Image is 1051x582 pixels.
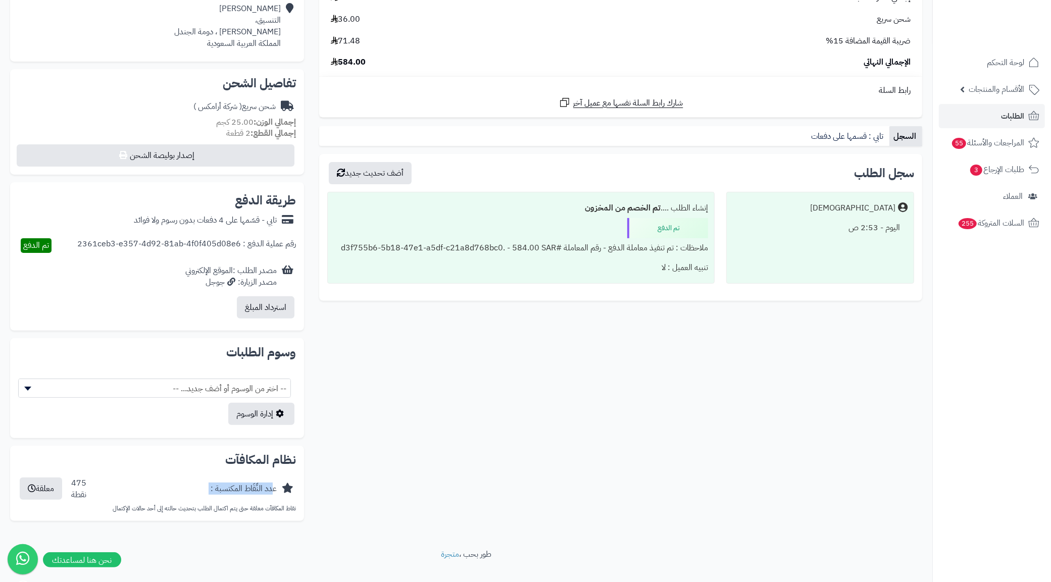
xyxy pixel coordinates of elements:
span: العملاء [1003,189,1023,203]
h2: تفاصيل الشحن [18,77,296,89]
a: متجرة [441,548,459,560]
span: 3 [970,165,982,176]
div: تابي - قسّمها على 4 دفعات بدون رسوم ولا فوائد [134,215,277,226]
span: الإجمالي النهائي [864,57,911,68]
a: السلات المتروكة255 [939,211,1045,235]
span: شارك رابط السلة نفسها مع عميل آخر [573,97,683,109]
strong: إجمالي الوزن: [254,116,296,128]
span: 71.48 [331,35,360,47]
div: ملاحظات : تم تنفيذ معاملة الدفع - رقم المعاملة #d3f755b6-5b18-47e1-a5df-c21a8d768bc0. - 584.00 SAR [334,238,708,258]
a: الطلبات [939,104,1045,128]
button: معلقة [20,478,62,500]
div: عدد النِّقَاط المكتسبة : [211,483,277,495]
span: تم الدفع [23,239,49,251]
div: 475 [71,478,86,501]
small: 25.00 كجم [216,116,296,128]
h2: طريقة الدفع [235,194,296,206]
span: ضريبة القيمة المضافة 15% [826,35,911,47]
span: الأقسام والمنتجات [969,82,1024,96]
div: نقطة [71,489,86,501]
span: شحن سريع [877,14,911,25]
span: -- اختر من الوسوم أو أضف جديد... -- [18,379,291,398]
h3: سجل الطلب [854,167,914,179]
b: تم الخصم من المخزون [585,202,661,214]
span: لوحة التحكم [987,56,1024,70]
div: شحن سريع [193,101,276,113]
button: استرداد المبلغ [237,296,294,319]
a: شارك رابط السلة نفسها مع عميل آخر [559,96,683,109]
p: نقاط المكافآت معلقة حتى يتم اكتمال الطلب بتحديث حالته إلى أحد حالات الإكتمال [18,504,296,513]
a: تابي : قسمها على دفعات [807,126,889,146]
span: 55 [952,138,966,149]
strong: إجمالي القطع: [251,127,296,139]
div: اليوم - 2:53 ص [733,218,908,238]
div: رقم عملية الدفع : 2361ceb3-e357-4d92-81ab-4f0f405d08e6 [77,238,296,253]
div: مصدر الزيارة: جوجل [185,277,277,288]
div: رابط السلة [323,85,918,96]
a: طلبات الإرجاع3 [939,157,1045,182]
span: 255 [959,218,977,229]
span: 36.00 [331,14,360,25]
div: إنشاء الطلب .... [334,198,708,218]
button: أضف تحديث جديد [329,162,412,184]
a: لوحة التحكم [939,50,1045,75]
span: السلات المتروكة [958,216,1024,230]
span: -- اختر من الوسوم أو أضف جديد... -- [19,379,290,398]
a: إدارة الوسوم [228,403,294,425]
span: المراجعات والأسئلة [951,136,1024,150]
small: 2 قطعة [226,127,296,139]
h2: نظام المكافآت [18,454,296,466]
div: تنبيه العميل : لا [334,258,708,278]
a: السجل [889,126,922,146]
span: الطلبات [1001,109,1024,123]
span: 584.00 [331,57,366,68]
div: تم الدفع [627,218,708,238]
div: [PERSON_NAME] التنسيق، [PERSON_NAME] ، دومة الجندل المملكة العربية السعودية [174,3,281,49]
a: العملاء [939,184,1045,208]
button: إصدار بوليصة الشحن [17,144,294,167]
a: المراجعات والأسئلة55 [939,131,1045,155]
span: ( شركة أرامكس ) [193,100,242,113]
div: مصدر الطلب :الموقع الإلكتروني [185,265,277,288]
span: طلبات الإرجاع [969,163,1024,177]
h2: وسوم الطلبات [18,346,296,358]
div: [DEMOGRAPHIC_DATA] [810,202,895,214]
